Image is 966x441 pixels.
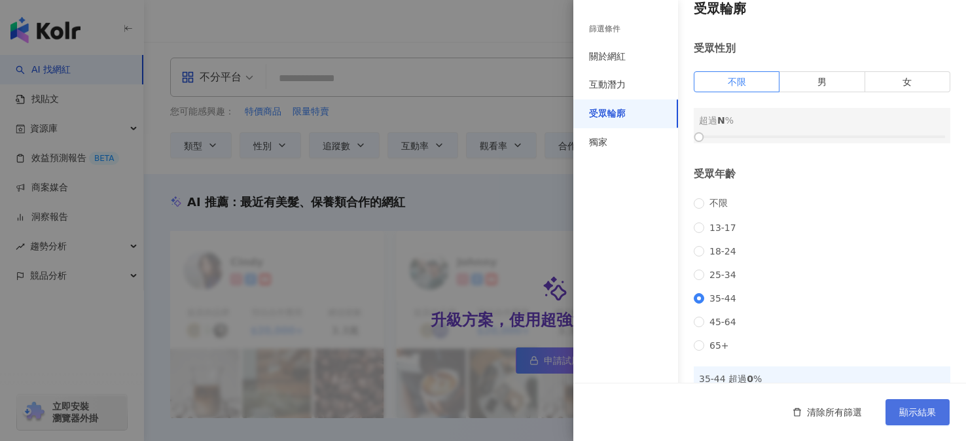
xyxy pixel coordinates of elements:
[589,50,626,63] div: 關於網紅
[704,222,742,233] span: 13-17
[747,374,753,384] span: 0
[779,399,875,425] button: 清除所有篩選
[717,115,725,126] span: N
[699,372,945,386] div: 35-44 超過 %
[589,79,626,92] div: 互動潛力
[793,408,802,417] span: delete
[704,198,733,209] span: 不限
[704,293,742,304] span: 35-44
[807,407,862,417] span: 清除所有篩選
[728,77,746,87] span: 不限
[589,136,607,149] div: 獨家
[589,24,620,35] div: 篩選條件
[704,270,742,280] span: 25-34
[699,113,945,128] div: 超過 %
[694,167,950,181] div: 受眾年齡
[704,340,734,351] span: 65+
[899,407,936,417] span: 顯示結果
[885,399,950,425] button: 顯示結果
[817,77,827,87] span: 男
[589,107,626,120] div: 受眾輪廓
[704,317,742,327] span: 45-64
[704,246,742,256] span: 18-24
[903,77,912,87] span: 女
[694,41,950,56] div: 受眾性別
